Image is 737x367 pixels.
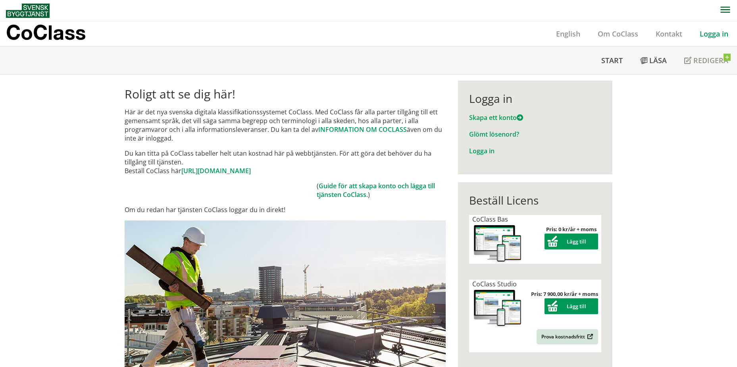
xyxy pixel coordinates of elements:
[537,329,598,344] a: Prova kostnadsfritt
[469,92,601,105] div: Logga in
[6,28,86,37] p: CoClass
[6,4,50,18] img: Svensk Byggtjänst
[545,298,598,314] button: Lägg till
[472,288,523,328] img: coclass-license.jpg
[647,29,691,39] a: Kontakt
[6,21,103,46] a: CoClass
[469,193,601,207] div: Beställ Licens
[589,29,647,39] a: Om CoClass
[472,224,523,264] img: coclass-license.jpg
[586,334,593,340] img: Outbound.png
[601,56,623,65] span: Start
[691,29,737,39] a: Logga in
[469,130,519,139] a: Glömt lösenord?
[531,290,598,297] strong: Pris: 7 900,00 kr/år + moms
[318,125,407,134] a: INFORMATION OM COCLASS
[317,182,446,199] td: ( .)
[545,234,598,249] button: Lägg till
[181,166,251,175] a: [URL][DOMAIN_NAME]
[649,56,667,65] span: Läsa
[472,215,508,224] span: CoClass Bas
[547,29,589,39] a: English
[125,87,446,101] h1: Roligt att se dig här!
[469,113,523,122] a: Skapa ett konto
[125,108,446,143] p: Här är det nya svenska digitala klassifikationssystemet CoClass. Med CoClass får alla parter till...
[545,303,598,310] a: Lägg till
[317,182,435,199] a: Guide för att skapa konto och lägga till tjänsten CoClass
[125,205,446,214] p: Om du redan har tjänsten CoClass loggar du in direkt!
[125,149,446,175] p: Du kan titta på CoClass tabeller helt utan kostnad här på webbtjänsten. För att göra det behöver ...
[593,46,631,74] a: Start
[546,226,597,233] strong: Pris: 0 kr/år + moms
[631,46,675,74] a: Läsa
[472,280,517,288] span: CoClass Studio
[469,147,495,155] a: Logga in
[545,238,598,245] a: Lägg till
